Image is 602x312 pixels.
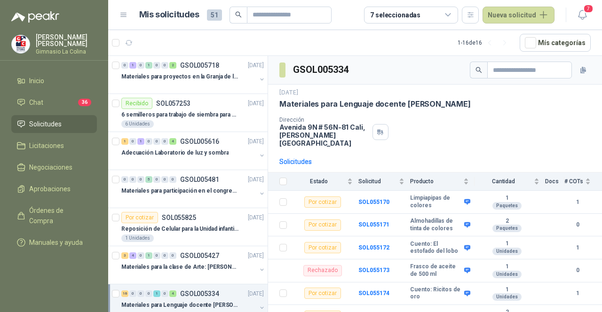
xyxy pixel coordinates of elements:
p: Reposición de Celular para la Unidad infantil (con forro, y vidrio protector) [121,225,238,234]
b: Limpiapipas de colores [410,195,462,209]
p: [DATE] [248,251,264,260]
div: Unidades [492,293,522,301]
b: 1 [564,289,591,298]
b: Cuento: El estofado del lobo [410,241,462,255]
img: Logo peakr [11,11,59,23]
p: GSOL005427 [180,252,219,259]
a: Chat36 [11,94,97,111]
div: 16 [121,290,128,297]
p: [PERSON_NAME] [PERSON_NAME] [36,34,97,47]
th: Docs [545,172,564,191]
span: Manuales y ayuda [29,237,83,248]
div: 1 [153,290,160,297]
div: 0 [161,252,168,259]
b: Frasco de aceite de 500 ml [410,263,462,278]
a: SOL055174 [358,290,389,296]
b: 0 [564,220,591,229]
p: Materiales para la clase de Arte: [PERSON_NAME] [121,263,238,272]
p: Materiales para proyectos en la Granja de la UI [121,72,238,81]
span: 51 [207,9,222,21]
a: Licitaciones [11,137,97,155]
div: 0 [137,252,144,259]
div: 4 [169,290,176,297]
div: 1 [145,252,152,259]
span: # COTs [564,178,583,185]
img: Company Logo [12,35,30,53]
span: Solicitudes [29,119,62,129]
button: 7 [574,7,591,23]
p: [DATE] [248,137,264,146]
div: 1 [121,138,128,145]
a: Por cotizarSOL055825[DATE] Reposición de Celular para la Unidad infantil (con forro, y vidrio pro... [108,208,268,246]
p: Materiales para Lenguaje docente [PERSON_NAME] [279,99,471,109]
span: 36 [78,99,91,106]
div: Unidades [492,248,522,255]
div: 0 [137,176,144,183]
span: Cantidad [475,178,532,185]
div: 0 [169,176,176,183]
a: 1 0 1 0 0 0 4 GSOL005616[DATE] Adecuación Laboratorio de luz y sombra [121,136,266,166]
p: [DATE] [248,61,264,70]
th: Solicitud [358,172,410,191]
span: Licitaciones [29,140,64,151]
div: 0 [129,290,136,297]
p: [DATE] [279,88,298,97]
h1: Mis solicitudes [139,8,199,22]
b: 0 [564,266,591,275]
a: Negociaciones [11,158,97,176]
p: SOL055825 [162,214,196,221]
p: Adecuación Laboratorio de luz y sombra [121,148,229,157]
div: 0 [137,62,144,69]
a: Solicitudes [11,115,97,133]
span: Chat [29,97,43,108]
div: 6 Unidades [121,120,154,128]
p: GSOL005718 [180,62,219,69]
b: 1 [564,198,591,207]
div: 0 [153,62,160,69]
th: Estado [293,172,358,191]
a: SOL055170 [358,199,389,205]
th: Producto [410,172,475,191]
div: Por cotizar [304,196,341,208]
b: SOL055172 [358,244,389,251]
a: Manuales y ayuda [11,234,97,251]
th: Cantidad [475,172,545,191]
div: 1 [145,62,152,69]
b: 1 [564,243,591,252]
div: 0 [161,138,168,145]
div: 0 [121,176,128,183]
span: Órdenes de Compra [29,205,88,226]
div: 4 [129,252,136,259]
a: SOL055171 [358,221,389,228]
div: 0 [145,138,152,145]
a: Inicio [11,72,97,90]
p: [DATE] [248,175,264,184]
p: Materiales para participación en el congreso, UI [121,187,238,195]
div: 2 [169,62,176,69]
span: Aprobaciones [29,184,71,194]
div: 1 - 16 de 16 [458,35,512,50]
div: 0 [129,138,136,145]
div: 7 seleccionadas [370,10,420,20]
span: Inicio [29,76,44,86]
a: 0 1 0 1 0 0 2 GSOL005718[DATE] Materiales para proyectos en la Granja de la UI [121,60,266,90]
p: GSOL005616 [180,138,219,145]
div: Por cotizar [304,242,341,253]
div: Por cotizar [304,288,341,299]
a: SOL055173 [358,267,389,273]
button: Nueva solicitud [483,7,554,23]
a: Aprobaciones [11,180,97,198]
span: search [475,67,482,73]
p: Avenida 9N # 56N-81 Cali , [PERSON_NAME][GEOGRAPHIC_DATA] [279,123,369,147]
a: RecibidoSOL057253[DATE] 6 semilleros para trabajo de siembra para estudiantes en la granja6 Unidades [108,94,268,132]
span: Negociaciones [29,162,72,172]
div: 1 [137,138,144,145]
div: 0 [145,290,152,297]
p: Dirección [279,117,369,123]
div: 0 [169,252,176,259]
b: 1 [475,240,539,248]
p: Gimnasio La Colina [36,49,97,55]
span: Solicitud [358,178,397,185]
p: [DATE] [248,99,264,108]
